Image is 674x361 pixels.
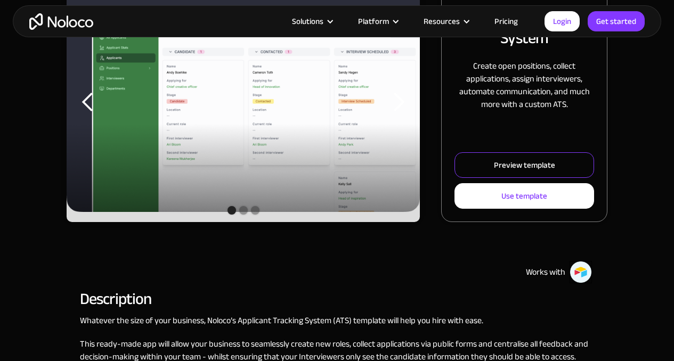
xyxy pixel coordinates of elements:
[481,14,531,28] a: Pricing
[494,158,555,172] div: Preview template
[454,4,594,49] h2: Applicant Tracking System
[279,14,345,28] div: Solutions
[345,14,410,28] div: Platform
[454,60,594,111] p: Create open positions, collect applications, assign interviewers, automate communication, and muc...
[410,14,481,28] div: Resources
[80,294,594,303] h2: Description
[526,266,565,278] div: Works with
[80,314,594,327] p: Whatever the size of your business, Noloco’s Applicant Tracking System (ATS) template will help y...
[29,13,93,30] a: home
[588,11,645,31] a: Get started
[454,152,594,178] a: Preview template
[228,206,236,215] div: Show slide 1 of 3
[358,14,389,28] div: Platform
[501,189,547,203] div: Use template
[545,11,580,31] a: Login
[292,14,323,28] div: Solutions
[239,206,248,215] div: Show slide 2 of 3
[454,183,594,209] a: Use template
[570,261,592,283] img: Airtable
[424,14,460,28] div: Resources
[251,206,259,215] div: Show slide 3 of 3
